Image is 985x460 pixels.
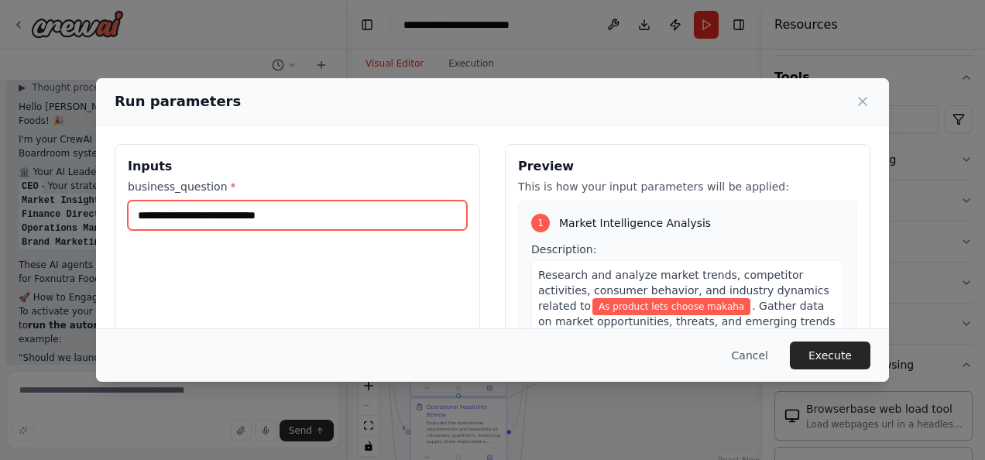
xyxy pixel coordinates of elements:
h3: Inputs [128,157,467,176]
button: Cancel [719,342,781,369]
p: This is how your input parameters will be applied: [518,179,857,194]
span: Research and analyze market trends, competitor activities, consumer behavior, and industry dynami... [538,269,829,312]
h2: Run parameters [115,91,241,112]
div: 1 [531,214,550,232]
h3: Preview [518,157,857,176]
span: Description: [531,243,596,256]
span: Variable: business_question [592,298,750,315]
button: Execute [790,342,870,369]
span: Market Intelligence Analysis [559,215,711,231]
label: business_question [128,179,467,194]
